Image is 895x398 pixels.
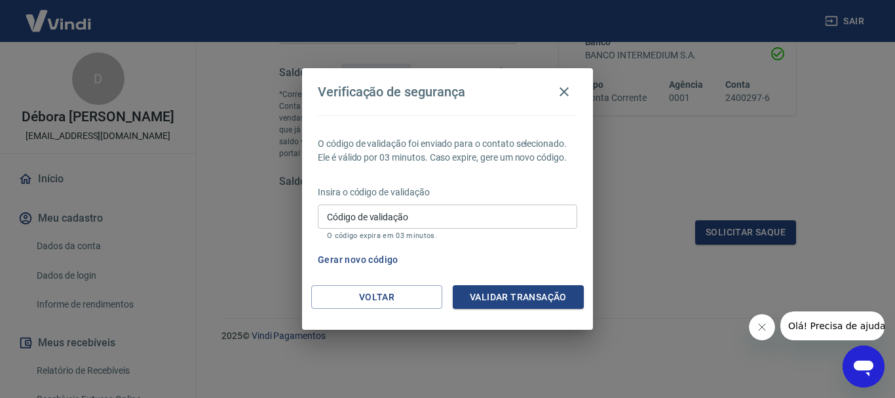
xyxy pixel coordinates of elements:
[318,84,465,100] h4: Verificação de segurança
[311,285,442,309] button: Voltar
[318,186,577,199] p: Insira o código de validação
[453,285,584,309] button: Validar transação
[318,137,577,165] p: O código de validação foi enviado para o contato selecionado. Ele é válido por 03 minutos. Caso e...
[327,231,568,240] p: O código expira em 03 minutos.
[843,346,885,388] iframe: Botão para abrir a janela de mensagens
[780,311,885,340] iframe: Mensagem da empresa
[749,314,775,340] iframe: Fechar mensagem
[313,248,404,272] button: Gerar novo código
[8,9,110,20] span: Olá! Precisa de ajuda?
